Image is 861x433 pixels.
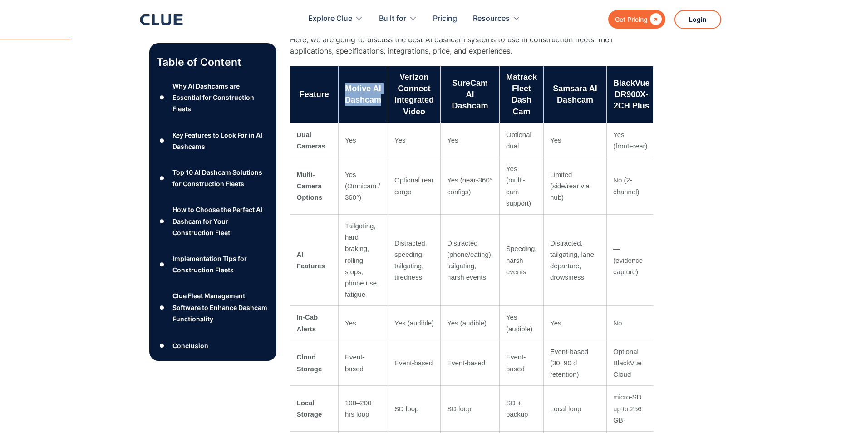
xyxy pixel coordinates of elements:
div: Conclusion [172,340,208,351]
div: ● [157,339,167,353]
a: ●Conclusion [157,339,269,353]
td: Yes [339,306,388,340]
td: Yes (Omnicam / 360°) [339,157,388,215]
td: Yes (near-360° configs) [441,157,500,215]
td: Optional BlackVue Cloud [607,340,656,386]
div:  [648,14,662,25]
td: Distracted, tailgating, lane departure, drowsiness [544,215,607,306]
a: Get Pricing [608,10,665,29]
td: Cloud Storage [290,340,339,386]
td: Local loop [544,386,607,432]
td: Yes (audible) [499,306,543,340]
div: Built for [379,5,406,33]
td: Optional dual [499,123,543,157]
td: micro-SD up to 256 GB [607,386,656,432]
div: Built for [379,5,417,33]
td: Yes [441,123,500,157]
div: How to Choose the Perfect AI Dashcam for Your Construction Fleet [172,204,269,239]
td: SD loop [388,386,441,432]
p: Table of Content [157,55,269,69]
td: In-Cab Alerts [290,306,339,340]
a: ●How to Choose the Perfect AI Dashcam for Your Construction Fleet [157,204,269,239]
th: Motive AI Dashcam [339,66,388,123]
th: Feature [290,66,339,123]
td: No (2-channel) [607,157,656,215]
a: ●Implementation Tips for Construction Fleets [157,253,269,276]
td: AI Features [290,215,339,306]
td: — (evidence capture) [607,215,656,306]
td: SD + backup [499,386,543,432]
td: Multi-Camera Options [290,157,339,215]
td: Event-based [499,340,543,386]
div: ● [157,258,167,271]
div: Top 10 AI Dashcam Solutions for Construction Fleets [172,167,269,189]
div: Resources [473,5,521,33]
div: Implementation Tips for Construction Fleets [172,253,269,276]
div: ● [157,301,167,315]
th: Matrack Fleet Dash Cam [499,66,543,123]
div: Explore Clue [308,5,352,33]
td: SD loop [441,386,500,432]
td: Optional rear cargo [388,157,441,215]
p: Here, we are going to discuss the best AI dashcam systems to use in construction fleets, their ap... [290,34,653,57]
div: Resources [473,5,510,33]
th: Verizon Connect Integrated Video [388,66,441,123]
a: ●Clue Fleet Management Software to Enhance Dashcam Functionality [157,290,269,325]
td: Yes [544,123,607,157]
div: ● [157,172,167,185]
td: Distracted (phone/eating), tailgating, harsh events [441,215,500,306]
td: Yes [339,123,388,157]
a: Pricing [433,5,457,33]
th: BlackVue DR900X-2CH Plus [607,66,656,123]
div: Get Pricing [615,14,648,25]
div: Explore Clue [308,5,363,33]
td: Yes (audible) [441,306,500,340]
div: Key Features to Look For in AI Dashcams [172,129,269,152]
td: Dual Cameras [290,123,339,157]
td: Yes [388,123,441,157]
th: SureCam AI Dashcam [441,66,500,123]
th: Samsara AI Dashcam [544,66,607,123]
td: Yes [544,306,607,340]
td: Distracted, speeding, tailgating, tiredness [388,215,441,306]
td: Local Storage [290,386,339,432]
td: Event-based [441,340,500,386]
a: ●Why AI Dashcams are Essential for Construction Fleets [157,80,269,115]
td: Yes (audible) [388,306,441,340]
div: Clue Fleet Management Software to Enhance Dashcam Functionality [172,290,269,325]
div: Why AI Dashcams are Essential for Construction Fleets [172,80,269,115]
a: ●Top 10 AI Dashcam Solutions for Construction Fleets [157,167,269,189]
td: Tailgating, hard braking, rolling stops, phone use, fatigue [339,215,388,306]
div: ● [157,134,167,148]
div: ● [157,91,167,104]
td: No [607,306,656,340]
td: Yes (front+rear) [607,123,656,157]
td: Speeding, harsh events [499,215,543,306]
td: Limited (side/rear via hub) [544,157,607,215]
td: 100–200 hrs loop [339,386,388,432]
td: Event-based [388,340,441,386]
a: ●Key Features to Look For in AI Dashcams [157,129,269,152]
a: Login [674,10,721,29]
div: ● [157,215,167,228]
td: Event-based [339,340,388,386]
td: Yes (multi-cam support) [499,157,543,215]
td: Event-based (30–90 d retention) [544,340,607,386]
